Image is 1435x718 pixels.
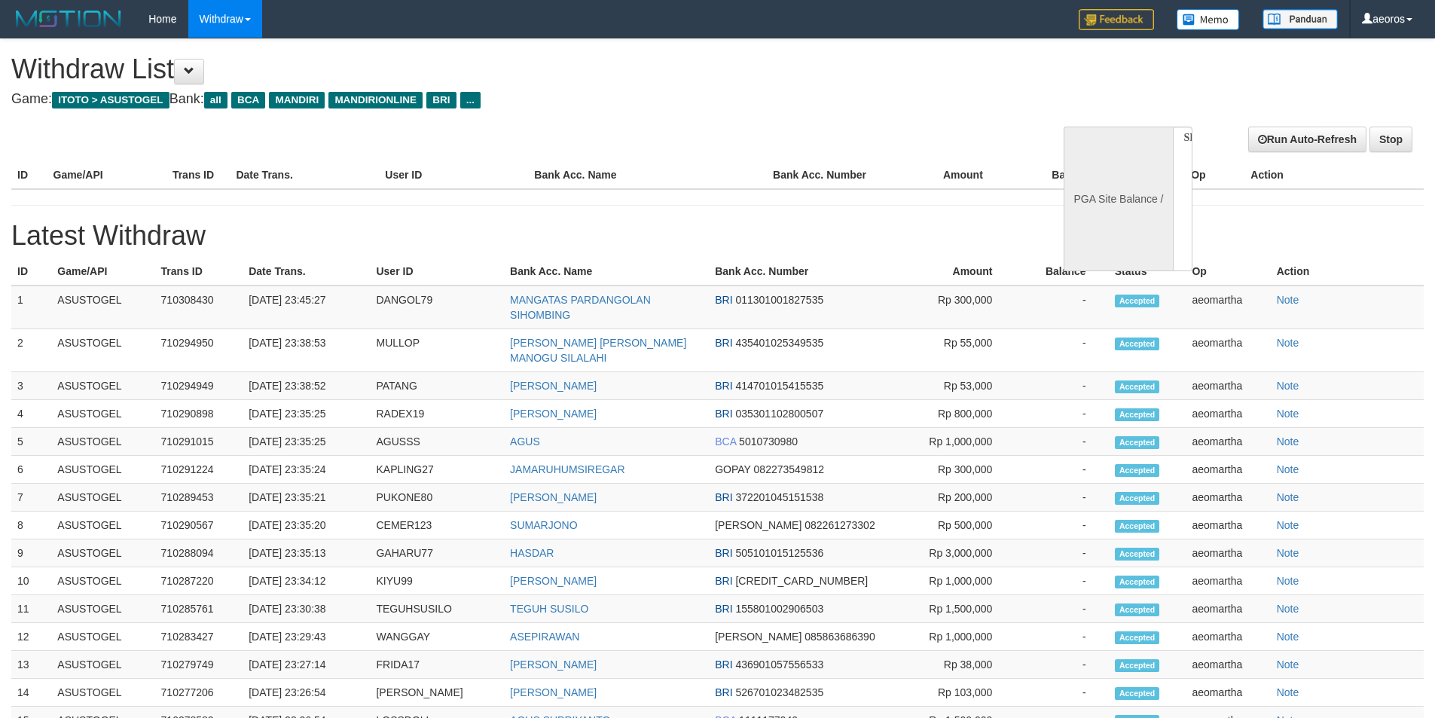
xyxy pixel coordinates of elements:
[51,372,154,400] td: ASUSTOGEL
[1277,294,1299,306] a: Note
[735,575,868,587] span: [CREDIT_CARD_NUMBER]
[905,512,1015,539] td: Rp 500,000
[11,329,51,372] td: 2
[51,428,154,456] td: ASUSTOGEL
[460,92,481,108] span: ...
[510,294,651,321] a: MANGATAS PARDANGOLAN SIHOMBING
[905,258,1015,286] th: Amount
[1115,520,1160,533] span: Accepted
[1064,127,1172,271] div: PGA Site Balance /
[243,484,370,512] td: [DATE] 23:35:21
[1015,512,1108,539] td: -
[1248,127,1366,152] a: Run Auto-Refresh
[510,435,540,448] a: AGUS
[510,519,577,531] a: SUMARJONO
[1277,337,1299,349] a: Note
[510,408,597,420] a: [PERSON_NAME]
[1015,539,1108,567] td: -
[1186,428,1270,456] td: aeomartha
[715,491,732,503] span: BRI
[11,161,47,189] th: ID
[510,631,579,643] a: ASEPIRAWAN
[370,484,504,512] td: PUKONE80
[1115,687,1160,700] span: Accepted
[269,92,325,108] span: MANDIRI
[166,161,231,189] th: Trans ID
[1006,161,1115,189] th: Balance
[1277,380,1299,392] a: Note
[805,631,875,643] span: 085863686390
[51,651,154,679] td: ASUSTOGEL
[370,400,504,428] td: RADEX19
[155,286,243,329] td: 710308430
[1015,372,1108,400] td: -
[1185,161,1244,189] th: Op
[155,679,243,707] td: 710277206
[155,539,243,567] td: 710288094
[155,428,243,456] td: 710291015
[905,456,1015,484] td: Rp 300,000
[735,686,823,698] span: 526701023482535
[51,567,154,595] td: ASUSTOGEL
[1186,512,1270,539] td: aeomartha
[370,512,504,539] td: CEMER123
[1015,679,1108,707] td: -
[11,92,942,107] h4: Game: Bank:
[11,512,51,539] td: 8
[11,428,51,456] td: 5
[1115,603,1160,616] span: Accepted
[510,380,597,392] a: [PERSON_NAME]
[1079,9,1154,30] img: Feedback.jpg
[905,286,1015,329] td: Rp 300,000
[905,651,1015,679] td: Rp 38,000
[1015,623,1108,651] td: -
[51,539,154,567] td: ASUSTOGEL
[715,463,750,475] span: GOPAY
[1186,329,1270,372] td: aeomartha
[155,651,243,679] td: 710279749
[370,258,504,286] th: User ID
[155,512,243,539] td: 710290567
[11,456,51,484] td: 6
[1115,338,1160,350] span: Accepted
[1277,547,1299,559] a: Note
[11,400,51,428] td: 4
[155,567,243,595] td: 710287220
[709,258,905,286] th: Bank Acc. Number
[735,547,823,559] span: 505101015125536
[52,92,169,108] span: ITOTO > ASUSTOGEL
[11,679,51,707] td: 14
[51,329,154,372] td: ASUSTOGEL
[11,484,51,512] td: 7
[155,484,243,512] td: 710289453
[243,567,370,595] td: [DATE] 23:34:12
[51,258,154,286] th: Game/API
[715,408,732,420] span: BRI
[1244,161,1424,189] th: Action
[243,623,370,651] td: [DATE] 23:29:43
[735,603,823,615] span: 155801002906503
[1277,603,1299,615] a: Note
[370,595,504,623] td: TEGUHSUSILO
[715,337,732,349] span: BRI
[1186,400,1270,428] td: aeomartha
[1115,295,1160,307] span: Accepted
[1177,9,1240,30] img: Button%20Memo.svg
[51,512,154,539] td: ASUSTOGEL
[510,575,597,587] a: [PERSON_NAME]
[1277,686,1299,698] a: Note
[370,539,504,567] td: GAHARU77
[510,463,624,475] a: JAMARUHUMSIREGAR
[11,286,51,329] td: 1
[735,408,823,420] span: 035301102800507
[1186,484,1270,512] td: aeomartha
[735,337,823,349] span: 435401025349535
[11,54,942,84] h1: Withdraw List
[370,428,504,456] td: AGUSSS
[905,567,1015,595] td: Rp 1,000,000
[426,92,456,108] span: BRI
[230,161,379,189] th: Date Trans.
[11,623,51,651] td: 12
[805,519,875,531] span: 082261273302
[1015,651,1108,679] td: -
